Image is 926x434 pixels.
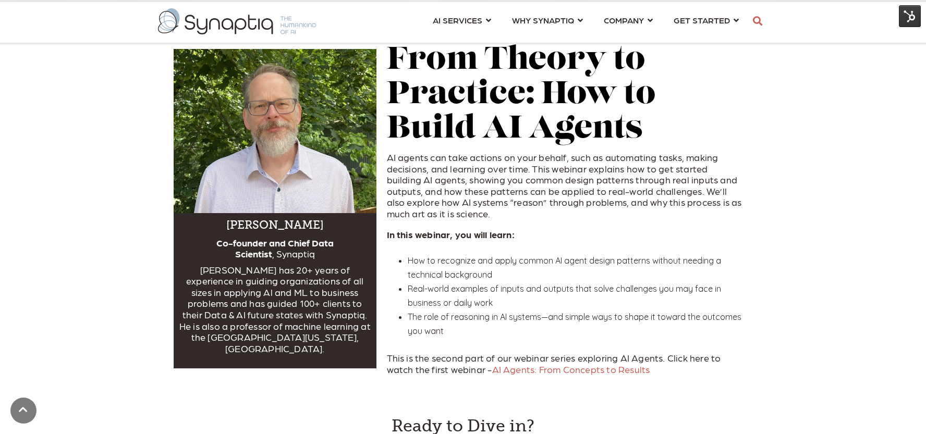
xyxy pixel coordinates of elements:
h6: , Synaptiq [179,237,371,259]
li: How to recognize and apply common AI agent design patterns without needing a technical background [408,254,742,282]
span: COMPANY [604,13,644,27]
span: WHY SYNAPTIQ [512,13,574,27]
a: WHY SYNAPTIQ [512,10,583,30]
a: GET STARTED [674,10,739,30]
img: synaptiq logo-2 [158,8,316,34]
img: HubSpot Tools Menu Toggle [899,5,921,27]
a: AI Agents: From Concepts to Results [492,364,650,375]
p: This is the second part of our webinar series exploring AI Agents. Click here to watch the first ... [387,352,742,375]
img: TimOatesHeadshot-1.png [174,49,376,213]
h2: From Theory to Practice: How to Build AI Agents [387,44,742,147]
p: [PERSON_NAME] has 20+ years of experience in guiding organizations of all sizes in applying Al an... [179,264,371,354]
nav: menu [422,3,749,40]
span: AI SERVICES [433,13,482,27]
strong: In this webinar, you will learn: [387,229,515,240]
a: AI SERVICES [433,10,491,30]
p: AI agents can take actions on your behalf, such as automating tasks, making decisions, and learni... [387,152,742,219]
h5: [PERSON_NAME] [179,218,371,232]
a: COMPANY [604,10,653,30]
li: The role of reasoning in AI systems—and simple ways to shape it toward the outcomes you want [408,310,742,338]
li: Real-world examples of inputs and outputs that solve challenges you may face in business or daily... [408,282,742,310]
strong: Co-founder and Chief Data Scientist [216,237,334,259]
span: GET STARTED [674,13,730,27]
